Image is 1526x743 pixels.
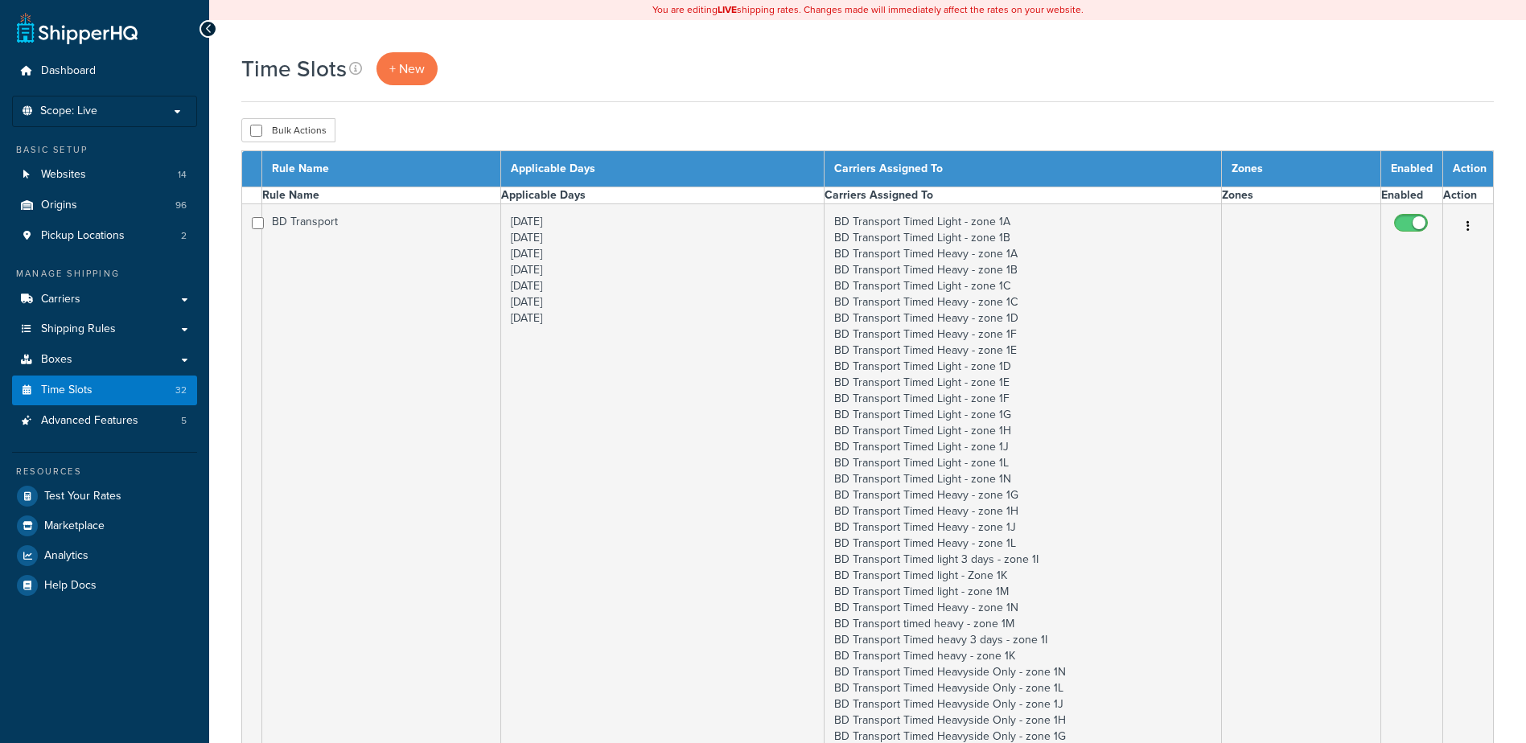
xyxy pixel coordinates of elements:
[12,285,197,314] a: Carriers
[12,160,197,190] li: Websites
[40,105,97,118] span: Scope: Live
[12,267,197,281] div: Manage Shipping
[41,384,93,397] span: Time Slots
[389,60,425,78] span: + New
[1381,187,1443,204] th: Enabled
[1222,187,1381,204] th: Zones
[41,64,96,78] span: Dashboard
[12,482,197,511] a: Test Your Rates
[12,191,197,220] li: Origins
[376,52,438,85] a: + New
[12,191,197,220] a: Origins 96
[41,293,80,306] span: Carriers
[12,376,197,405] li: Time Slots
[12,56,197,86] a: Dashboard
[1222,151,1381,187] th: Zones
[41,199,77,212] span: Origins
[12,465,197,478] div: Resources
[824,151,1222,187] th: Carriers Assigned To
[17,12,138,44] a: ShipperHQ Home
[12,314,197,344] a: Shipping Rules
[175,384,187,397] span: 32
[824,187,1222,204] th: Carriers Assigned To
[12,345,197,375] a: Boxes
[44,549,88,563] span: Analytics
[41,322,116,336] span: Shipping Rules
[175,199,187,212] span: 96
[41,353,72,367] span: Boxes
[500,187,824,204] th: Applicable Days
[181,414,187,428] span: 5
[12,221,197,251] a: Pickup Locations 2
[12,143,197,157] div: Basic Setup
[181,229,187,243] span: 2
[12,376,197,405] a: Time Slots 32
[12,406,197,436] li: Advanced Features
[41,414,138,428] span: Advanced Features
[41,229,125,243] span: Pickup Locations
[1443,187,1494,204] th: Action
[12,160,197,190] a: Websites 14
[44,579,97,593] span: Help Docs
[178,168,187,182] span: 14
[241,118,335,142] button: Bulk Actions
[12,221,197,251] li: Pickup Locations
[1443,151,1494,187] th: Action
[12,541,197,570] a: Analytics
[262,151,501,187] th: Rule Name
[12,571,197,600] a: Help Docs
[44,490,121,503] span: Test Your Rates
[500,151,824,187] th: Applicable Days
[718,2,737,17] b: LIVE
[12,511,197,540] a: Marketplace
[262,187,501,204] th: Rule Name
[44,519,105,533] span: Marketplace
[12,406,197,436] a: Advanced Features 5
[41,168,86,182] span: Websites
[241,53,347,84] h1: Time Slots
[1381,151,1443,187] th: Enabled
